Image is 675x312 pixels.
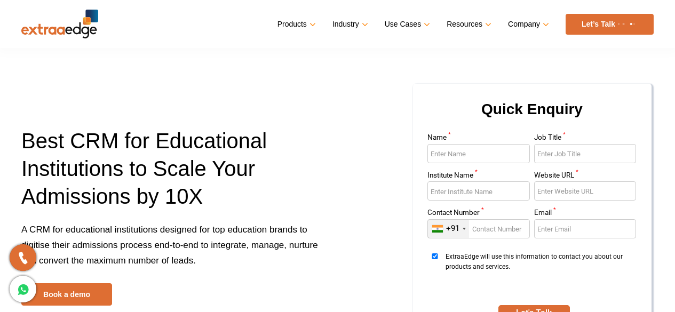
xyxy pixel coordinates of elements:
label: Institute Name [427,172,530,182]
input: Enter Contact Number [427,219,530,238]
label: Website URL [534,172,637,182]
label: Email [534,209,637,219]
label: Name [427,134,530,144]
input: Enter Institute Name [427,181,530,201]
input: Enter Job Title [534,144,637,163]
input: Enter Name [427,144,530,163]
h1: Best CRM for Educational Institutions to Scale Your Admissions by 10X [21,127,330,222]
label: Job Title [534,134,637,144]
a: Products [277,17,314,32]
h2: Quick Enquiry [426,97,639,134]
input: Enter Email [534,219,637,238]
input: Enter Website URL [534,181,637,201]
span: ExtraaEdge will use this information to contact you about our products and services. [446,252,633,292]
label: Contact Number [427,209,530,219]
a: Industry [332,17,366,32]
a: Company [508,17,547,32]
a: Book a demo [21,283,112,306]
div: +91 [446,223,459,234]
input: ExtraaEdge will use this information to contact you about our products and services. [427,253,442,259]
p: A CRM for educational institutions designed for top education brands to digitise their admissions... [21,222,330,283]
div: India (भारत): +91 [428,220,469,238]
a: Resources [447,17,489,32]
a: Let’s Talk [566,14,654,35]
a: Use Cases [385,17,428,32]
